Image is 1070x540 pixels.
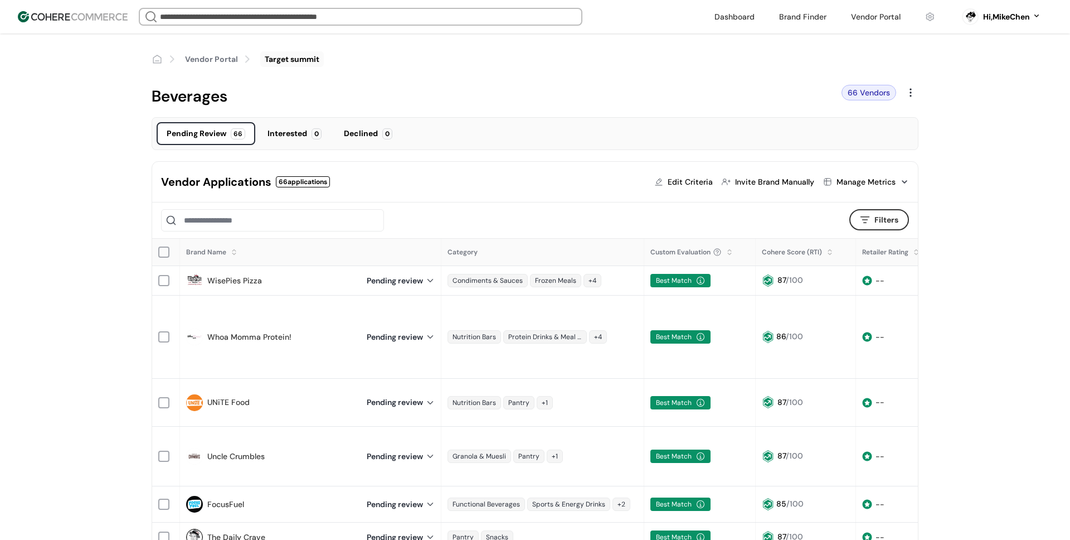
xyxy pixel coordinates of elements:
div: Pantry [513,450,544,463]
span: Custom Evaluation [650,247,711,257]
div: Cohere Score (RTI) [762,247,822,257]
span: -- [876,499,884,509]
span: 87 [777,451,786,461]
span: /100 [786,331,803,341]
span: -- [876,397,884,407]
a: Vendor Portal [185,54,238,65]
img: brand logo [186,329,203,345]
img: brand logo [186,496,203,513]
div: Pending review [367,397,435,408]
div: Functional Beverages [448,498,525,511]
div: Granola & Muesli [448,450,511,463]
div: +2 [612,498,630,511]
div: Pending review [367,499,435,510]
div: +1 [537,396,553,409]
div: +4 [583,274,601,287]
div: Pending review [367,451,435,462]
div: Retailer Rating [862,247,908,257]
div: Nutrition Bars [448,330,501,344]
div: Best Match [650,450,711,463]
span: 85 [776,499,786,509]
svg: 0 percent [962,8,979,25]
div: Frozen Meals [530,274,581,287]
div: Invite Brand Manually [735,176,814,188]
div: Beverages [152,85,833,108]
span: -- [876,332,884,342]
span: -- [876,451,884,461]
span: 86 [776,331,786,341]
div: 66 [231,128,245,139]
div: Vendor Applications [161,173,271,190]
div: Sports & Energy Drinks [527,498,610,511]
img: brand logo [186,394,203,411]
span: Category [448,248,478,257]
div: Pending Review [167,128,226,139]
span: 87 [777,397,786,407]
img: Cohere Logo [18,11,128,22]
div: 66 applications [276,176,330,187]
button: Filters [849,209,909,230]
div: Pending review [367,275,435,287]
div: Protein Drinks & Meal Replacements [503,330,587,344]
span: /100 [786,499,804,509]
div: Pending review [367,331,435,343]
nav: breadcrumb [152,51,918,67]
span: -- [876,276,884,286]
img: brand logo [186,272,203,289]
span: /100 [786,397,803,407]
div: Best Match [650,330,711,344]
a: UNiTE Food [207,397,250,408]
div: Best Match [650,498,711,511]
div: Manage Metrics [836,176,896,188]
div: Best Match [650,396,711,409]
a: Uncle Crumbles [207,451,265,462]
div: Hi, MikeChen [983,11,1030,23]
div: Condiments & Sauces [448,274,528,287]
div: Interested [267,128,307,139]
div: Brand Name [186,247,226,257]
div: Pantry [503,396,534,409]
button: Hi,MikeChen [983,11,1041,23]
img: brand logo [186,448,203,465]
div: Target summit [265,54,319,65]
div: Best Match [650,274,711,287]
div: 0 [382,128,392,139]
div: Edit Criteria [668,176,713,188]
div: Declined [344,128,378,139]
a: WisePies Pizza [207,275,262,287]
div: 66 Vendors [842,85,896,100]
span: 87 [777,275,786,285]
span: /100 [786,451,803,461]
div: Nutrition Bars [448,396,501,409]
div: +4 [589,330,607,344]
div: 0 [312,128,322,139]
span: /100 [786,275,803,285]
div: +1 [547,450,563,463]
a: Whoa Momma Protein! [207,331,291,343]
a: FocusFuel [207,499,244,510]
